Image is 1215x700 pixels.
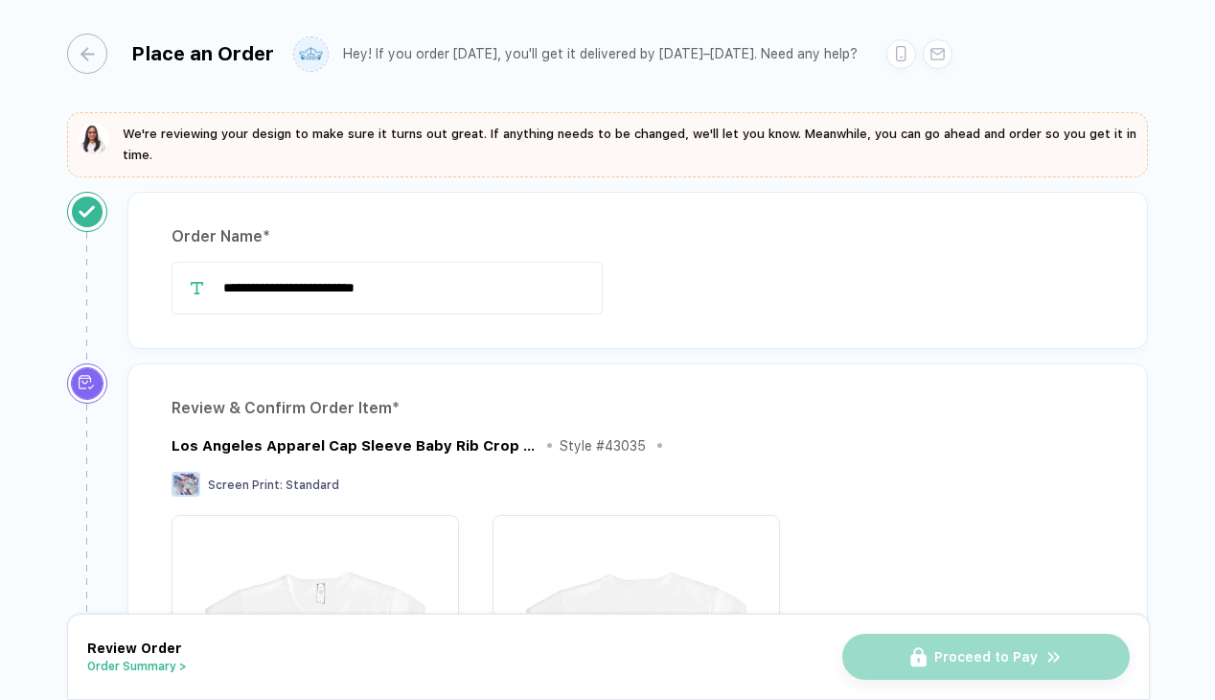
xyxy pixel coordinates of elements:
button: Order Summary > [87,660,187,673]
div: Place an Order [131,42,274,65]
div: Review & Confirm Order Item [172,393,1104,424]
img: user profile [294,37,328,71]
span: Standard [286,478,339,492]
span: Review Order [87,641,182,656]
div: Los Angeles Apparel Cap Sleeve Baby Rib Crop Top [172,437,536,455]
div: Style # 43035 [560,438,646,454]
span: Screen Print : [208,478,283,492]
button: We're reviewing your design to make sure it turns out great. If anything needs to be changed, we'... [79,124,1136,166]
div: Order Name [172,222,1104,252]
img: sophie [79,124,109,154]
div: Hey! If you order [DATE], you'll get it delivered by [DATE]–[DATE]. Need any help? [343,46,858,62]
span: We're reviewing your design to make sure it turns out great. If anything needs to be changed, we'... [123,127,1136,162]
img: Screen Print [172,472,200,497]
